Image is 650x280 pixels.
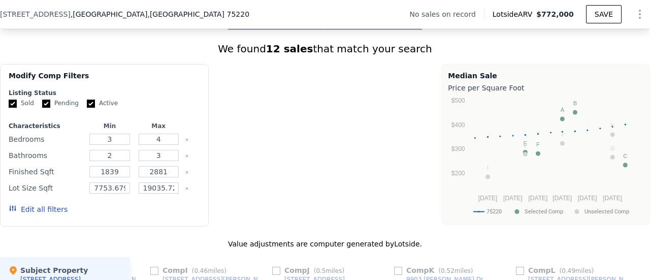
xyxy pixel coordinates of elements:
[525,208,563,215] text: Selected Comp
[150,265,231,275] div: Comp I
[9,89,200,97] div: Listing Status
[630,4,650,24] button: Show Options
[578,195,597,202] text: [DATE]
[529,195,548,202] text: [DATE]
[451,121,465,129] text: $400
[624,153,628,159] text: C
[8,265,88,275] div: Subject Property
[448,81,643,95] div: Price per Square Foot
[9,122,83,130] div: Characteristics
[478,195,498,202] text: [DATE]
[555,267,598,274] span: ( miles)
[185,138,189,142] button: Clear
[9,99,34,108] label: Sold
[272,265,348,275] div: Comp J
[42,99,79,108] label: Pending
[9,71,200,89] div: Modify Comp Filters
[9,165,83,179] div: Finished Sqft
[562,267,575,274] span: 0.49
[194,267,208,274] span: 0.46
[486,208,502,215] text: 75220
[87,122,132,130] div: Min
[524,140,527,146] text: E
[516,265,598,275] div: Comp L
[410,9,484,19] div: No sales on record
[136,122,181,130] div: Max
[611,122,615,129] text: K
[441,267,454,274] span: 0.52
[524,142,527,148] text: L
[394,265,477,275] div: Comp K
[266,43,313,55] strong: 12 sales
[185,170,189,174] button: Clear
[71,9,249,19] span: , [GEOGRAPHIC_DATA]
[451,145,465,152] text: $300
[185,154,189,158] button: Clear
[603,195,623,202] text: [DATE]
[9,204,68,214] button: Edit all filters
[536,10,574,18] span: $772,000
[451,170,465,177] text: $200
[561,131,564,137] text: J
[185,186,189,191] button: Clear
[451,97,465,104] text: $500
[487,165,489,171] text: I
[42,100,50,108] input: Pending
[561,107,565,113] text: A
[553,195,572,202] text: [DATE]
[536,141,540,147] text: F
[310,267,348,274] span: ( miles)
[584,208,629,215] text: Unselected Comp
[503,195,523,202] text: [DATE]
[87,100,95,108] input: Active
[147,10,249,18] span: , [GEOGRAPHIC_DATA] 75220
[9,181,83,195] div: Lot Size Sqft
[448,71,643,81] div: Median Sale
[586,5,622,23] button: SAVE
[316,267,326,274] span: 0.5
[448,95,641,222] svg: A chart.
[610,145,615,151] text: G
[434,267,477,274] span: ( miles)
[9,132,83,146] div: Bedrooms
[87,99,118,108] label: Active
[573,100,577,106] text: B
[9,148,83,163] div: Bathrooms
[188,267,231,274] span: ( miles)
[9,100,17,108] input: Sold
[493,9,536,19] span: Lotside ARV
